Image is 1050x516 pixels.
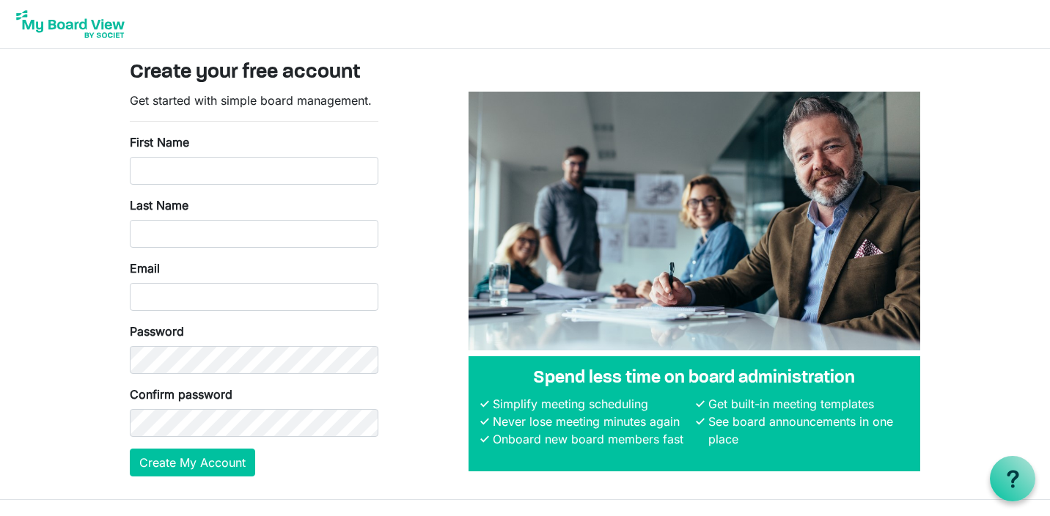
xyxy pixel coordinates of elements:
li: Get built-in meeting templates [705,395,908,413]
label: Password [130,322,184,340]
label: Email [130,259,160,277]
span: Get started with simple board management. [130,93,372,108]
li: Never lose meeting minutes again [489,413,693,430]
img: A photograph of board members sitting at a table [469,92,920,350]
img: My Board View Logo [12,6,129,43]
li: See board announcements in one place [705,413,908,448]
li: Simplify meeting scheduling [489,395,693,413]
li: Onboard new board members fast [489,430,693,448]
label: Confirm password [130,386,232,403]
label: First Name [130,133,189,151]
h4: Spend less time on board administration [480,368,908,389]
button: Create My Account [130,449,255,476]
label: Last Name [130,196,188,214]
h3: Create your free account [130,61,920,86]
